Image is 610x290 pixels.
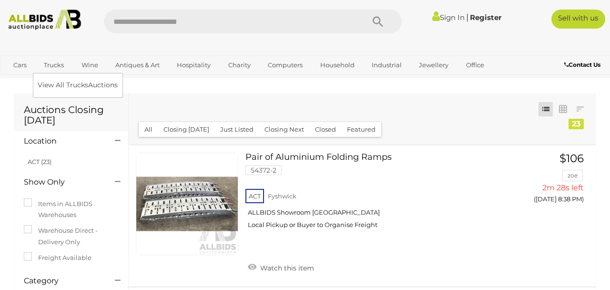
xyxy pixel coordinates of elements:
button: Closing [DATE] [158,122,215,137]
a: Industrial [366,57,408,73]
button: Just Listed [214,122,259,137]
a: Pair of Aluminium Folding Ramps 54372-2 ACT Fyshwick ALLBIDS Showroom [GEOGRAPHIC_DATA] Local Pic... [253,153,511,236]
span: Watch this item [258,264,314,272]
a: Antiques & Art [109,57,166,73]
a: Wine [75,57,104,73]
a: Household [314,57,361,73]
label: Warehouse Direct - Delivery Only [24,225,119,248]
button: All [139,122,158,137]
span: | [466,12,468,22]
a: Sign In [432,13,465,22]
a: Register [470,13,501,22]
button: Featured [341,122,381,137]
b: Contact Us [564,61,600,68]
label: Freight Available [24,252,91,263]
img: Allbids.com.au [4,10,85,30]
label: Items in ALLBIDS Warehouses [24,198,119,221]
a: Sports [7,73,39,89]
a: Charity [222,57,257,73]
button: Closed [309,122,342,137]
span: $106 [559,152,584,165]
h1: Auctions Closing [DATE] [24,104,119,125]
a: Cars [7,57,33,73]
a: Jewellery [413,57,455,73]
a: $106 zoe 2m 28s left ([DATE] 8:38 PM) [525,153,586,208]
a: Hospitality [171,57,217,73]
a: ACT (23) [28,158,51,166]
button: Closing Next [259,122,310,137]
button: Search [354,10,402,33]
a: Computers [262,57,309,73]
a: Trucks [38,57,70,73]
h4: Location [24,137,101,145]
div: 23 [569,119,584,129]
a: Watch this item [245,260,316,274]
h4: Category [24,277,101,285]
a: Sell with us [551,10,605,29]
h4: Show Only [24,178,101,186]
a: Contact Us [564,60,603,70]
a: Office [460,57,490,73]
